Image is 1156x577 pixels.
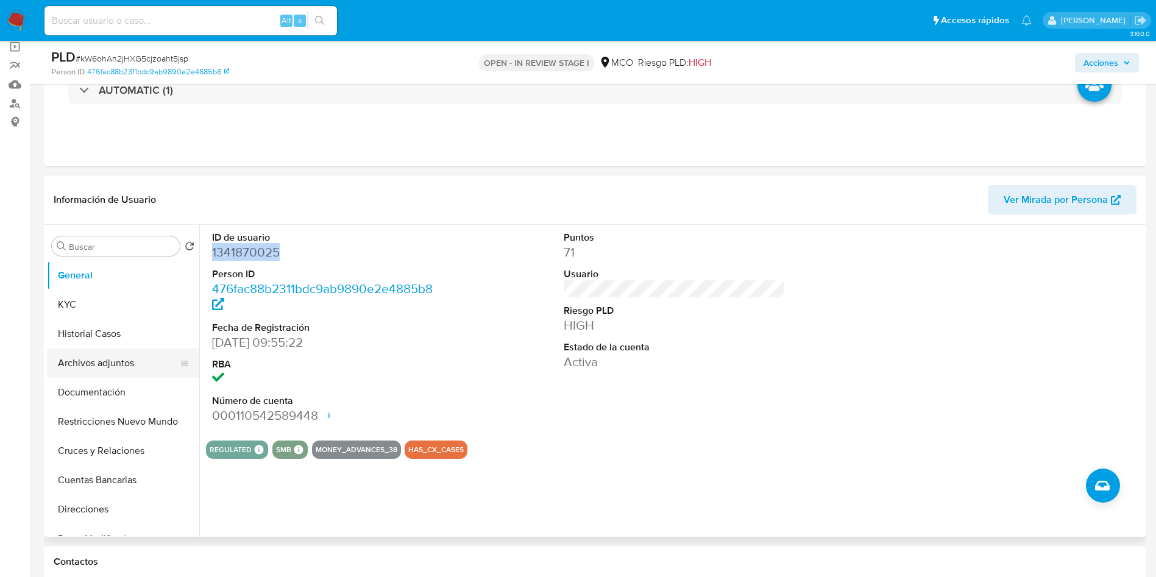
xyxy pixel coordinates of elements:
dt: Estado de la cuenta [564,341,786,354]
div: AUTOMATIC (1) [68,76,1122,104]
dt: Usuario [564,267,786,281]
div: MCO [599,56,633,69]
button: General [47,261,199,290]
dt: Riesgo PLD [564,304,786,317]
dd: 71 [564,244,786,261]
dt: Fecha de Registración [212,321,434,335]
span: Acciones [1083,53,1118,73]
button: Buscar [57,241,66,251]
span: Ver Mirada por Persona [1004,185,1108,214]
b: Person ID [51,66,85,77]
button: KYC [47,290,199,319]
dd: Activa [564,353,786,370]
button: Archivos adjuntos [47,349,190,378]
span: # kW6ohAn2jHXG5cjzoaht5jsp [76,52,188,65]
h1: Contactos [54,556,1136,568]
button: Cruces y Relaciones [47,436,199,465]
button: Acciones [1075,53,1139,73]
span: 3.160.0 [1130,29,1150,38]
dd: [DATE] 09:55:22 [212,334,434,351]
dt: Puntos [564,231,786,244]
p: OPEN - IN REVIEW STAGE I [479,54,594,71]
a: Salir [1134,14,1147,27]
dt: Person ID [212,267,434,281]
span: Accesos rápidos [941,14,1009,27]
dt: ID de usuario [212,231,434,244]
button: Documentación [47,378,199,407]
input: Buscar [69,241,175,252]
input: Buscar usuario o caso... [44,13,337,29]
h3: AUTOMATIC (1) [99,83,173,97]
span: HIGH [689,55,711,69]
span: Riesgo PLD: [638,56,711,69]
button: Ver Mirada por Persona [988,185,1136,214]
dd: 000110542589448 [212,407,434,424]
dd: 1341870025 [212,244,434,261]
button: Direcciones [47,495,199,524]
dt: Número de cuenta [212,394,434,408]
button: Restricciones Nuevo Mundo [47,407,199,436]
p: damian.rodriguez@mercadolibre.com [1061,15,1130,26]
button: Cuentas Bancarias [47,465,199,495]
dd: HIGH [564,317,786,334]
button: Datos Modificados [47,524,199,553]
button: search-icon [307,12,332,29]
a: Notificaciones [1021,15,1032,26]
b: PLD [51,47,76,66]
h1: Información de Usuario [54,194,156,206]
span: Alt [282,15,291,26]
a: 476fac88b2311bdc9ab9890e2e4885b8 [87,66,229,77]
a: 476fac88b2311bdc9ab9890e2e4885b8 [212,280,433,314]
dt: RBA [212,358,434,371]
button: Historial Casos [47,319,199,349]
button: Volver al orden por defecto [185,241,194,255]
span: s [298,15,302,26]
